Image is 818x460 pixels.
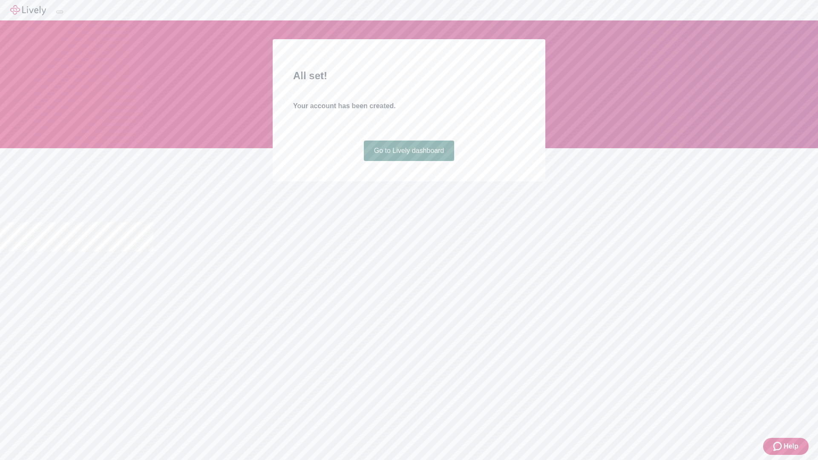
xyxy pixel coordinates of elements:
[364,141,455,161] a: Go to Lively dashboard
[293,68,525,83] h2: All set!
[783,441,798,451] span: Help
[293,101,525,111] h4: Your account has been created.
[773,441,783,451] svg: Zendesk support icon
[10,5,46,15] img: Lively
[763,438,809,455] button: Zendesk support iconHelp
[56,11,63,13] button: Log out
